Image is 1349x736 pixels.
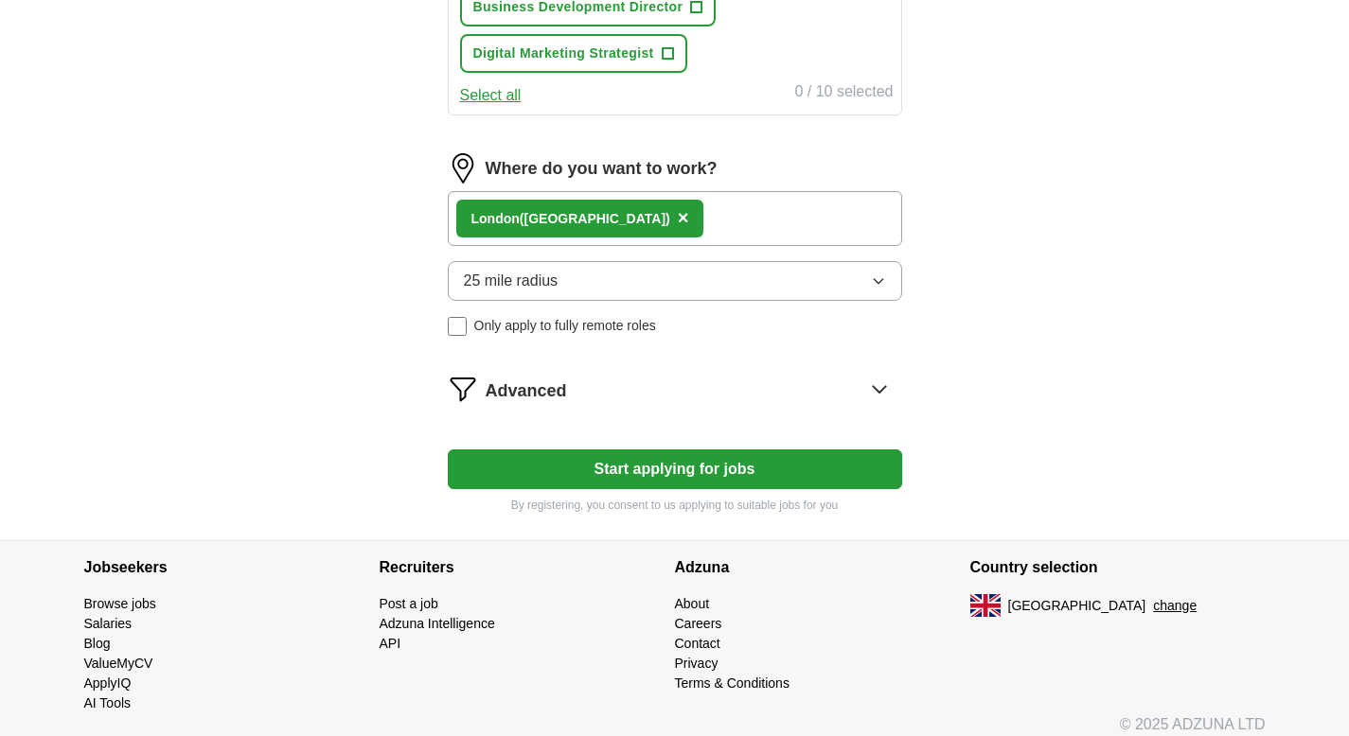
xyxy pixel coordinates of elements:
input: Only apply to fully remote roles [448,317,467,336]
span: ([GEOGRAPHIC_DATA]) [520,211,670,226]
img: UK flag [970,594,1001,617]
div: 0 / 10 selected [794,80,893,107]
div: ndon [471,209,670,229]
button: Digital Marketing Strategist [460,34,687,73]
a: Adzuna Intelligence [380,616,495,631]
img: filter [448,374,478,404]
a: Terms & Conditions [675,675,790,691]
button: × [678,204,689,233]
button: Select all [460,84,522,107]
a: ApplyIQ [84,675,132,691]
a: ValueMyCV [84,656,153,671]
span: Digital Marketing Strategist [473,44,654,63]
span: Only apply to fully remote roles [474,316,656,336]
a: AI Tools [84,695,132,710]
a: Blog [84,636,111,651]
span: 25 mile radius [464,270,559,292]
a: About [675,596,710,611]
h4: Country selection [970,541,1266,594]
a: Browse jobs [84,596,156,611]
button: 25 mile radius [448,261,902,301]
a: Privacy [675,656,719,671]
a: Contact [675,636,720,651]
label: Where do you want to work? [486,156,718,182]
a: Careers [675,616,722,631]
button: Start applying for jobs [448,449,902,489]
span: × [678,207,689,228]
a: Post a job [380,596,438,611]
a: Salaries [84,616,133,631]
strong: Lo [471,211,488,226]
button: change [1153,596,1197,616]
p: By registering, you consent to us applying to suitable jobs for you [448,497,902,514]
span: Advanced [486,378,567,404]
a: API [380,636,401,651]
img: location.png [448,153,478,184]
span: [GEOGRAPHIC_DATA] [1008,596,1146,616]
